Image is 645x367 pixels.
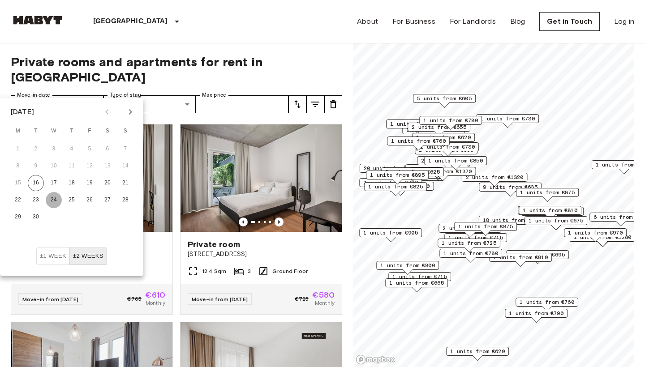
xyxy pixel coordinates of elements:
span: Tuesday [28,122,44,140]
div: Map marker [408,123,470,137]
span: 1 units from €780 [443,249,498,257]
span: €765 [127,295,142,303]
div: Map marker [476,114,539,128]
div: Map marker [479,183,542,196]
span: 1 units from €620 [450,347,505,355]
div: Map marker [438,239,500,252]
span: 1 units from €1150 [372,182,430,190]
span: Friday [82,122,98,140]
img: Habyt [11,16,64,25]
span: 1 units from €790 [509,309,563,317]
button: 28 [117,192,133,208]
span: Move-in from [DATE] [22,296,78,303]
button: Next month [123,104,138,119]
span: Monthly [315,299,335,307]
span: 1 units from €1370 [414,167,472,175]
div: Map marker [405,164,468,178]
span: 1 units from €715 [392,273,447,281]
span: 2 units from €865 [443,224,497,232]
span: 1 units from €725 [442,239,496,247]
div: Map marker [359,178,422,192]
a: Log in [614,16,634,27]
span: Wednesday [46,122,62,140]
div: Map marker [506,250,569,264]
div: Map marker [381,167,444,181]
span: Saturday [99,122,116,140]
div: Map marker [364,182,427,196]
img: Marketing picture of unit DE-01-259-004-03Q [181,124,342,232]
button: 17 [46,175,62,191]
div: Map marker [479,216,545,230]
button: 16 [28,175,44,191]
span: 1 units from €730 [420,143,475,151]
button: ±2 weeks [69,248,107,265]
div: Map marker [454,222,517,236]
span: 1 units from €760 [391,137,446,145]
span: €610 [145,291,165,299]
span: €580 [312,291,335,299]
div: Map marker [446,347,509,361]
span: 2 units from €1320 [466,173,524,181]
button: 20 [99,175,116,191]
div: Map marker [385,278,448,292]
button: 29 [10,209,26,225]
button: 22 [10,192,26,208]
span: 1 units from €810 [523,206,577,214]
div: Map marker [404,165,470,179]
span: 3 [248,267,251,275]
div: Move In Flexibility [36,248,107,265]
span: 1 units from €875 [458,222,513,230]
div: Map marker [413,94,476,108]
div: Map marker [386,119,449,133]
button: Previous image [239,218,248,226]
span: 2 units from €695 [510,251,565,259]
a: For Landlords [450,16,496,27]
button: 18 [64,175,80,191]
div: [DATE] [11,107,34,117]
span: 1 units from €715 [448,234,503,242]
button: 30 [28,209,44,225]
label: Max price [202,91,226,99]
span: 1 units from €895 [370,171,425,179]
button: tune [306,95,324,113]
button: 26 [82,192,98,208]
span: 1 units from €825 [368,183,423,191]
div: Map marker [410,167,476,181]
div: Map marker [564,228,627,242]
a: For Business [392,16,435,27]
div: Map marker [359,228,422,242]
div: Map marker [462,173,528,187]
div: Map marker [412,133,475,147]
span: 1 units from €620 [416,133,471,141]
span: Sunday [117,122,133,140]
div: Map marker [525,216,587,230]
span: Move-in from [DATE] [192,296,248,303]
button: 24 [46,192,62,208]
label: Type of stay [110,91,141,99]
div: Map marker [366,171,429,184]
button: Previous image [275,218,284,226]
span: 1 units from €780 [423,116,478,124]
a: Get in Touch [539,12,600,31]
span: Monthly [146,299,165,307]
span: 5 units from €605 [417,94,472,102]
button: 21 [117,175,133,191]
a: Blog [510,16,525,27]
button: 25 [64,192,80,208]
button: tune [324,95,342,113]
div: Map marker [424,156,487,170]
span: 1 units from €760 [520,298,574,306]
span: 2 units from €655 [421,157,476,165]
div: Map marker [489,253,552,267]
div: Map marker [439,224,501,238]
span: 1 units from €875 [520,188,575,196]
div: Map marker [387,137,450,150]
button: 19 [82,175,98,191]
span: 1 units from €970 [568,229,623,237]
span: 1 units from €675 [529,217,583,225]
div: Map marker [439,249,502,263]
span: Thursday [64,122,80,140]
span: 12.4 Sqm [202,267,226,275]
span: Monday [10,122,26,140]
div: Map marker [415,145,477,159]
